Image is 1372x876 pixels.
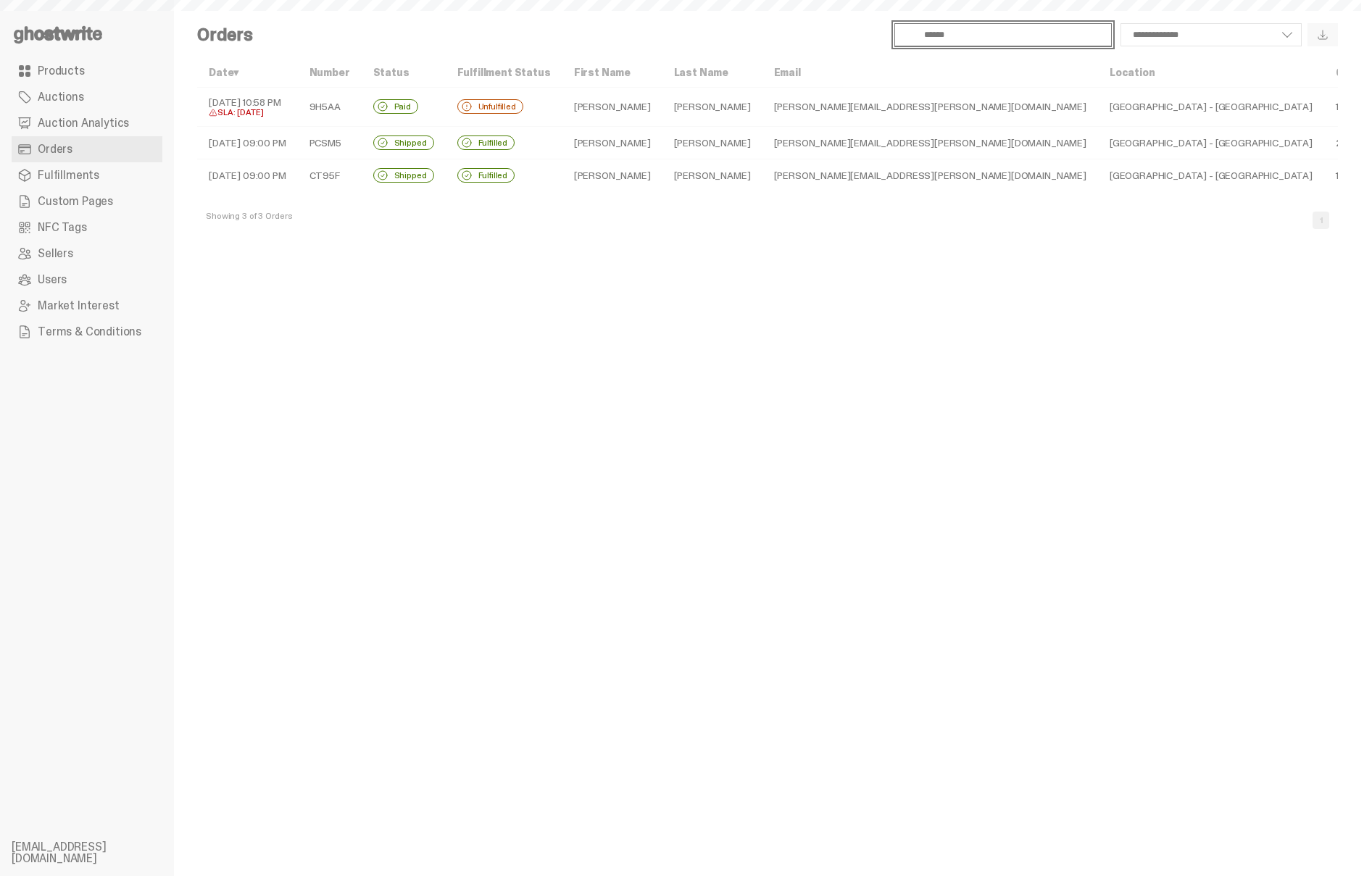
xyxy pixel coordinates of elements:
[1110,170,1313,181] div: [GEOGRAPHIC_DATA] - [GEOGRAPHIC_DATA]
[298,159,362,191] td: CT95F
[457,168,515,183] div: Fulfilled
[38,117,129,129] span: Auction Analytics
[197,26,253,43] h4: Orders
[12,58,162,84] a: Products
[662,88,762,127] td: [PERSON_NAME]
[446,58,562,88] th: Fulfillment Status
[38,326,141,338] span: Terms & Conditions
[1098,58,1324,88] th: Location
[12,110,162,136] a: Auction Analytics
[762,159,1098,191] td: [PERSON_NAME][EMAIL_ADDRESS][PERSON_NAME][DOMAIN_NAME]
[12,136,162,162] a: Orders
[197,88,298,127] td: [DATE] 10:58 PM
[562,88,662,127] td: [PERSON_NAME]
[38,222,87,233] span: NFC Tags
[12,293,162,319] a: Market Interest
[209,66,238,79] a: Date▾
[373,99,418,114] div: Paid
[38,248,73,259] span: Sellers
[373,135,434,150] div: Shipped
[298,88,362,127] td: 9H5AA
[38,170,99,181] span: Fulfillments
[457,99,523,114] div: Unfulfilled
[662,159,762,191] td: [PERSON_NAME]
[38,143,72,155] span: Orders
[762,126,1098,159] td: [PERSON_NAME][EMAIL_ADDRESS][PERSON_NAME][DOMAIN_NAME]
[12,162,162,188] a: Fulfillments
[197,126,298,159] td: [DATE] 09:00 PM
[762,58,1098,88] th: Email
[233,66,238,79] span: ▾
[12,188,162,214] a: Custom Pages
[562,58,662,88] th: First Name
[457,135,515,150] div: Fulfilled
[12,267,162,293] a: Users
[12,841,186,864] li: [EMAIL_ADDRESS][DOMAIN_NAME]
[206,212,292,223] div: Showing 3 of 3 Orders
[12,319,162,345] a: Terms & Conditions
[762,88,1098,127] td: [PERSON_NAME][EMAIL_ADDRESS][PERSON_NAME][DOMAIN_NAME]
[562,159,662,191] td: [PERSON_NAME]
[662,58,762,88] th: Last Name
[38,274,67,285] span: Users
[38,300,120,312] span: Market Interest
[662,126,762,159] td: [PERSON_NAME]
[12,84,162,110] a: Auctions
[373,168,434,183] div: Shipped
[209,108,286,117] div: SLA: [DATE]
[1110,137,1313,149] div: [GEOGRAPHIC_DATA] - [GEOGRAPHIC_DATA]
[562,126,662,159] td: [PERSON_NAME]
[362,58,446,88] th: Status
[298,58,362,88] th: Number
[12,214,162,241] a: NFC Tags
[298,126,362,159] td: PCSM5
[12,241,162,267] a: Sellers
[1110,101,1313,112] div: [GEOGRAPHIC_DATA] - [GEOGRAPHIC_DATA]
[38,65,85,77] span: Products
[38,91,84,103] span: Auctions
[38,196,113,207] span: Custom Pages
[197,159,298,191] td: [DATE] 09:00 PM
